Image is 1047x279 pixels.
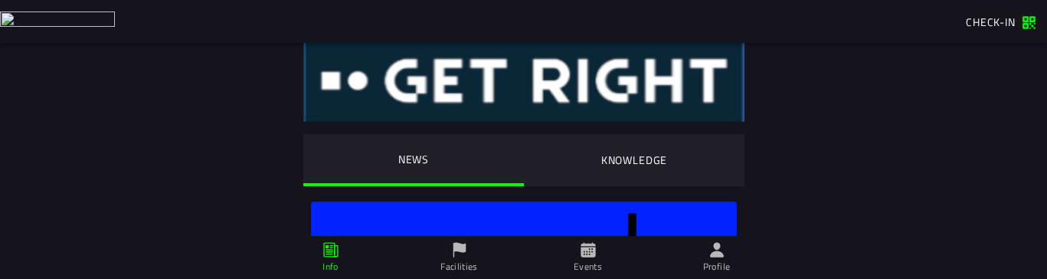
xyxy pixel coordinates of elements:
[966,14,1016,30] span: Check-in
[574,260,602,274] ion-label: Events
[440,260,478,274] ion-label: Facilities
[703,260,731,274] ion-label: Profile
[303,39,744,122] img: dzP2QuoDuD6l9ZjiKoDZgb9oYTMx2Zj5IGHeBL2s.png
[958,8,1044,34] a: Check-in
[322,260,338,274] ion-label: Info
